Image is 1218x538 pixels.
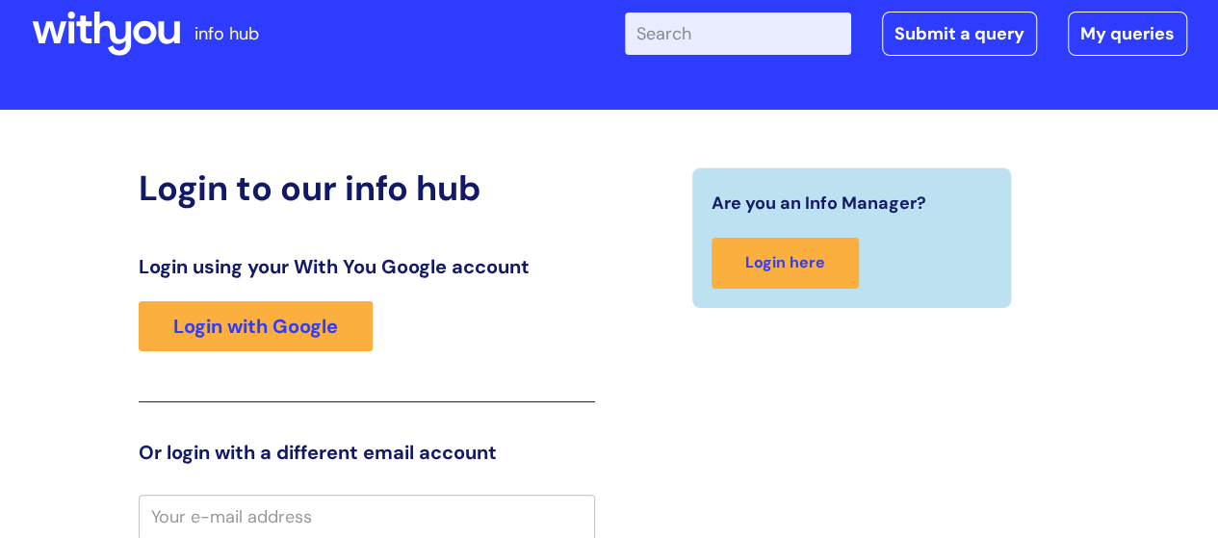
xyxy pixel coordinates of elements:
[194,18,259,49] p: info hub
[139,301,373,351] a: Login with Google
[139,441,595,464] h3: Or login with a different email account
[139,255,595,278] h3: Login using your With You Google account
[712,188,926,218] span: Are you an Info Manager?
[625,13,851,55] input: Search
[139,167,595,209] h2: Login to our info hub
[1068,12,1187,56] a: My queries
[712,238,859,289] a: Login here
[882,12,1037,56] a: Submit a query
